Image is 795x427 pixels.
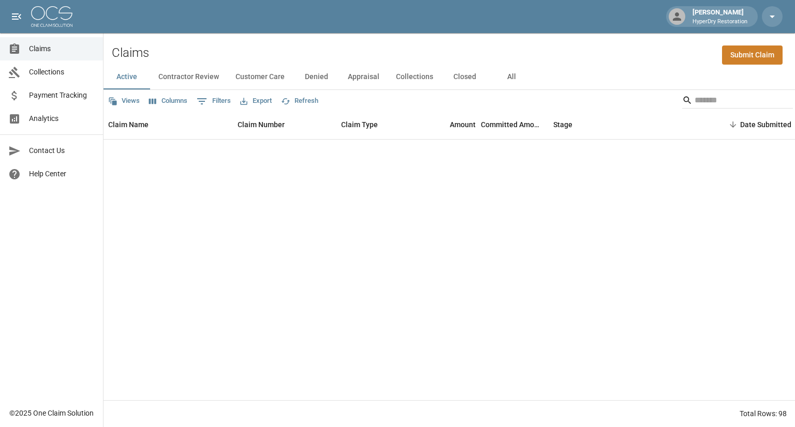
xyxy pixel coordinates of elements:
[238,93,274,109] button: Export
[232,110,336,139] div: Claim Number
[450,110,476,139] div: Amount
[29,67,95,78] span: Collections
[238,110,285,139] div: Claim Number
[722,45,783,65] a: Submit Claim
[29,90,95,101] span: Payment Tracking
[441,65,488,89] button: Closed
[278,93,321,109] button: Refresh
[481,110,543,139] div: Committed Amount
[108,110,149,139] div: Claim Name
[726,117,740,132] button: Sort
[688,7,752,26] div: [PERSON_NAME]
[104,65,795,89] div: dynamic tabs
[29,145,95,156] span: Contact Us
[9,408,94,418] div: © 2025 One Claim Solution
[740,110,791,139] div: Date Submitted
[29,113,95,124] span: Analytics
[388,65,441,89] button: Collections
[740,408,787,419] div: Total Rows: 98
[682,92,793,111] div: Search
[112,45,149,60] h2: Claims
[146,93,190,109] button: Select columns
[341,110,378,139] div: Claim Type
[227,65,293,89] button: Customer Care
[194,93,233,110] button: Show filters
[336,110,414,139] div: Claim Type
[548,110,703,139] div: Stage
[293,65,340,89] button: Denied
[29,43,95,54] span: Claims
[414,110,481,139] div: Amount
[481,110,548,139] div: Committed Amount
[150,65,227,89] button: Contractor Review
[6,6,27,27] button: open drawer
[693,18,747,26] p: HyperDry Restoration
[103,110,232,139] div: Claim Name
[104,65,150,89] button: Active
[340,65,388,89] button: Appraisal
[553,110,572,139] div: Stage
[488,65,535,89] button: All
[106,93,142,109] button: Views
[29,169,95,179] span: Help Center
[31,6,72,27] img: ocs-logo-white-transparent.png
